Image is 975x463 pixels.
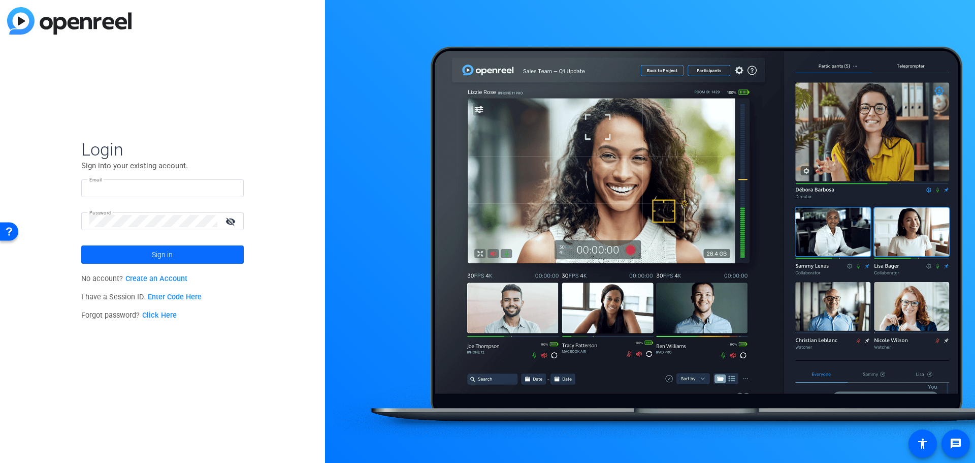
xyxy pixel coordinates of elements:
img: blue-gradient.svg [7,7,132,35]
button: Sign in [81,245,244,264]
mat-label: Email [89,177,102,182]
a: Create an Account [125,274,187,283]
span: I have a Session ID. [81,293,202,301]
input: Enter Email Address [89,182,236,194]
p: Sign into your existing account. [81,160,244,171]
a: Click Here [142,311,177,320]
mat-icon: accessibility [917,438,929,450]
span: No account? [81,274,187,283]
span: Sign in [152,242,173,267]
span: Forgot password? [81,311,177,320]
mat-icon: message [950,438,962,450]
mat-icon: visibility_off [219,214,244,229]
mat-label: Password [89,210,111,215]
span: Login [81,139,244,160]
a: Enter Code Here [148,293,202,301]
